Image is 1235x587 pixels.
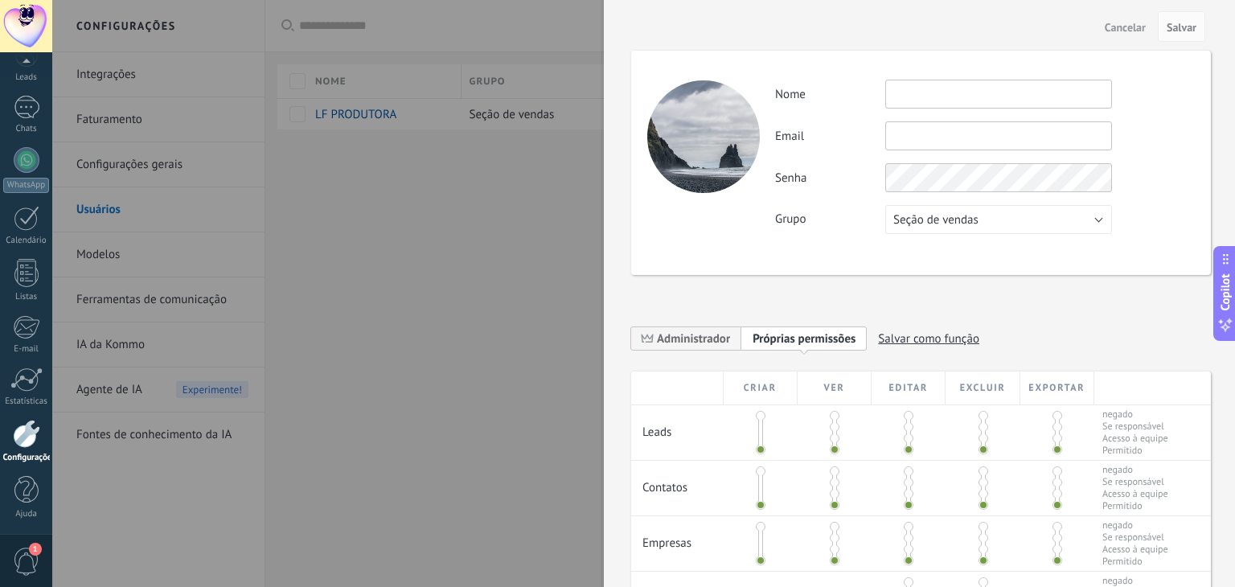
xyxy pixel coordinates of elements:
[1020,371,1094,404] div: Exportar
[1102,476,1168,488] span: Se responsável
[3,292,50,302] div: Listas
[893,212,979,228] span: Seção de vendas
[631,405,724,448] div: Leads
[29,543,42,556] span: 1
[3,72,50,83] div: Leads
[631,326,741,351] span: Administrador
[724,371,798,404] div: Criar
[741,326,867,351] span: Adicionar nova função
[1102,544,1168,556] span: Acesso à equipe
[1158,11,1205,42] button: Salvar
[775,129,885,144] label: Email
[3,236,50,246] div: Calendário
[3,396,50,407] div: Estatísticas
[1102,421,1168,433] span: Se responsável
[1167,22,1196,33] span: Salvar
[946,371,1020,404] div: Excluir
[1102,488,1168,500] span: Acesso à equipe
[657,331,730,347] span: Administrador
[1102,519,1168,532] span: negado
[1102,500,1168,512] span: Permitido
[3,344,50,355] div: E-mail
[1105,22,1146,33] span: Cancelar
[631,516,724,559] div: Empresas
[3,453,50,463] div: Configurações
[753,331,855,347] span: Próprias permissões
[1102,445,1168,457] span: Permitido
[1102,408,1168,421] span: negado
[3,124,50,134] div: Chats
[1102,532,1168,544] span: Se responsável
[775,170,885,186] label: Senha
[798,371,872,404] div: Ver
[1102,464,1168,476] span: negado
[775,211,885,227] label: Grupo
[3,178,49,193] div: WhatsApp
[1217,274,1233,311] span: Copilot
[631,461,724,503] div: Contatos
[1098,14,1152,39] button: Cancelar
[1102,433,1168,445] span: Acesso à equipe
[885,205,1112,234] button: Seção de vendas
[872,371,946,404] div: Editar
[3,509,50,519] div: Ajuda
[878,326,979,351] span: Salvar como função
[775,87,885,102] label: Nome
[1102,556,1168,568] span: Permitido
[1102,575,1168,587] span: negado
